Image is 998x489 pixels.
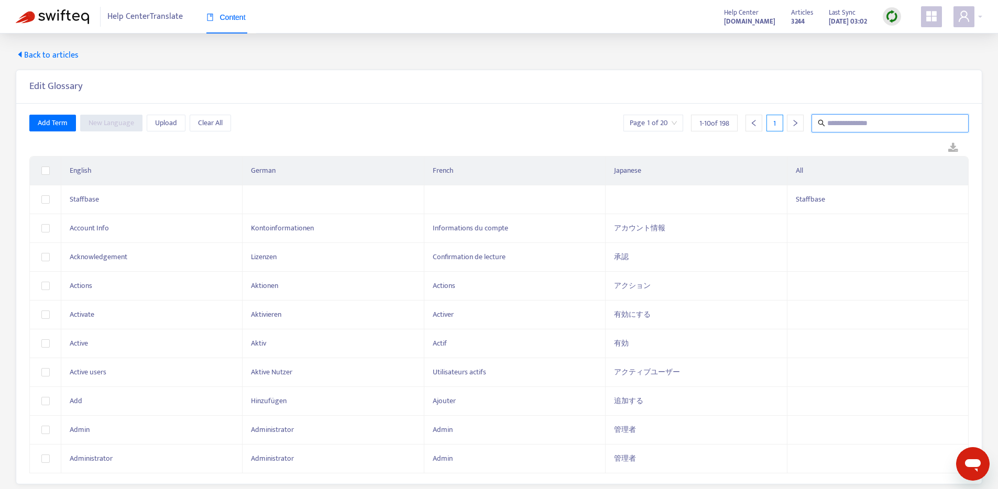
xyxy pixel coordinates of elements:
[190,115,231,131] button: Clear All
[614,452,636,464] span: 管理者
[614,337,629,349] span: 有効
[433,222,508,234] span: Informations du compte
[614,366,680,378] span: アクティブユーザー
[198,117,223,129] span: Clear All
[16,9,89,24] img: Swifteq
[614,308,651,320] span: 有効にする
[251,308,281,320] span: Aktivieren
[958,10,970,23] span: user
[147,115,185,131] button: Upload
[107,7,183,27] span: Help Center Translate
[614,251,629,263] span: 承認
[433,308,454,320] span: Activer
[829,16,867,27] strong: [DATE] 03:02
[206,14,214,21] span: book
[251,251,277,263] span: Lizenzen
[433,452,453,464] span: Admin
[614,280,651,292] span: アクション
[433,280,455,292] span: Actions
[38,117,68,129] span: Add Term
[699,118,729,129] span: 1 - 10 of 198
[251,280,278,292] span: Aktionen
[70,308,94,320] span: Activate
[70,452,113,464] span: Administrator
[29,115,76,131] button: Add Term
[251,366,292,378] span: Aktive Nutzer
[70,424,90,436] span: Admin
[956,447,990,481] iframe: Schaltfläche zum Öffnen des Messaging-Fensters
[818,119,825,127] span: search
[724,7,759,18] span: Help Center
[796,193,825,205] span: Staffbase
[70,337,88,349] span: Active
[792,119,799,127] span: right
[251,222,314,234] span: Kontoinformationen
[70,193,99,205] span: Staffbase
[251,337,266,349] span: Aktiv
[614,395,643,407] span: 追加する
[16,49,79,62] span: Back to articles
[251,424,294,436] span: Administrator
[433,366,486,378] span: Utilisateurs actifs
[29,81,83,93] h5: Edit Glossary
[766,115,783,131] div: 1
[424,157,606,185] th: French
[724,16,775,27] strong: [DOMAIN_NAME]
[791,7,813,18] span: Articles
[251,395,287,407] span: Hinzufügen
[433,395,456,407] span: Ajouter
[433,424,453,436] span: Admin
[750,119,758,127] span: left
[70,251,127,263] span: Acknowledgement
[724,15,775,27] a: [DOMAIN_NAME]
[61,157,243,185] th: English
[925,10,938,23] span: appstore
[80,115,142,131] button: New Language
[791,16,805,27] strong: 3244
[829,7,856,18] span: Last Sync
[433,337,447,349] span: Actif
[251,452,294,464] span: Administrator
[606,157,787,185] th: Japanese
[433,251,506,263] span: Confirmation de lecture
[206,13,246,21] span: Content
[70,280,92,292] span: Actions
[243,157,424,185] th: German
[787,157,969,185] th: All
[614,424,636,436] span: 管理者
[614,222,665,234] span: アカウント情報
[70,366,106,378] span: Active users
[70,395,82,407] span: Add
[885,10,898,23] img: sync.dc5367851b00ba804db3.png
[155,117,177,129] span: Upload
[70,222,109,234] span: Account Info
[16,50,24,59] span: caret-left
